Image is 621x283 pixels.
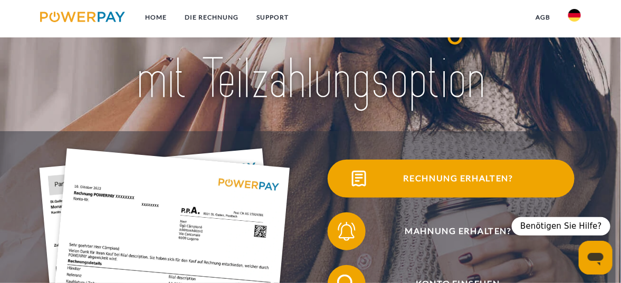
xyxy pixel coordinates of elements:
[247,8,298,27] a: SUPPORT
[342,160,575,198] span: Rechnung erhalten?
[512,217,610,236] div: Benötigen Sie Hilfe?
[342,212,575,250] span: Mahnung erhalten?
[527,8,559,27] a: agb
[136,8,176,27] a: Home
[314,158,588,200] a: Rechnung erhalten?
[335,220,359,243] img: qb_bell.svg
[176,8,247,27] a: DIE RECHNUNG
[40,12,125,22] img: logo-powerpay.svg
[314,210,588,252] a: Mahnung erhalten?
[328,212,575,250] button: Mahnung erhalten?
[328,160,575,198] button: Rechnung erhalten?
[347,167,371,191] img: qb_bill.svg
[579,241,613,275] iframe: Schaltfläche zum Öffnen des Messaging-Fensters; Konversation läuft
[568,9,581,22] img: de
